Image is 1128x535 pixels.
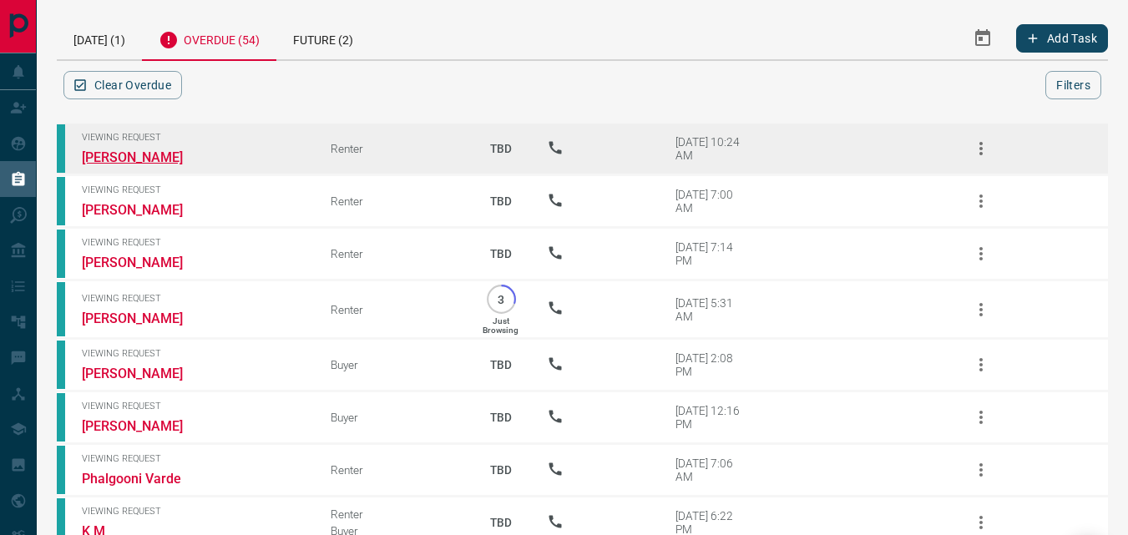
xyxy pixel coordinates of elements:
div: condos.ca [57,341,65,389]
p: TBD [480,231,522,276]
p: TBD [480,395,522,440]
p: 3 [495,293,508,305]
span: Viewing Request [82,401,306,411]
span: Viewing Request [82,237,306,248]
button: Add Task [1016,24,1108,53]
a: [PERSON_NAME] [82,418,207,434]
div: [DATE] 7:14 PM [675,240,746,267]
div: [DATE] 12:16 PM [675,404,746,431]
div: [DATE] 10:24 AM [675,135,746,162]
span: Viewing Request [82,293,306,304]
div: condos.ca [57,282,65,336]
p: TBD [480,447,522,492]
span: Viewing Request [82,453,306,464]
div: condos.ca [57,393,65,442]
div: [DATE] 7:06 AM [675,457,746,483]
div: [DATE] 7:00 AM [675,188,746,215]
button: Select Date Range [963,18,1003,58]
span: Viewing Request [82,132,306,143]
span: Viewing Request [82,184,306,195]
p: TBD [480,126,522,171]
div: Overdue (54) [142,17,276,61]
p: TBD [480,179,522,224]
a: [PERSON_NAME] [82,310,207,326]
div: Buyer [331,358,455,371]
div: condos.ca [57,177,65,225]
button: Filters [1045,71,1101,99]
div: condos.ca [57,446,65,494]
span: Viewing Request [82,506,306,517]
div: [DATE] (1) [57,17,142,59]
a: [PERSON_NAME] [82,202,207,218]
div: condos.ca [57,230,65,278]
div: [DATE] 2:08 PM [675,351,746,378]
span: Viewing Request [82,348,306,359]
div: Renter [331,507,455,521]
div: Renter [331,247,455,260]
div: condos.ca [57,124,65,173]
p: Just Browsing [483,316,518,335]
p: TBD [480,342,522,387]
button: Clear Overdue [63,71,182,99]
a: Phalgooni Varde [82,471,207,487]
div: Future (2) [276,17,370,59]
div: Renter [331,463,455,477]
div: Renter [331,303,455,316]
div: [DATE] 5:31 AM [675,296,746,323]
div: Renter [331,142,455,155]
a: [PERSON_NAME] [82,255,207,270]
div: Buyer [331,411,455,424]
a: [PERSON_NAME] [82,149,207,165]
a: [PERSON_NAME] [82,366,207,381]
div: Renter [331,194,455,208]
